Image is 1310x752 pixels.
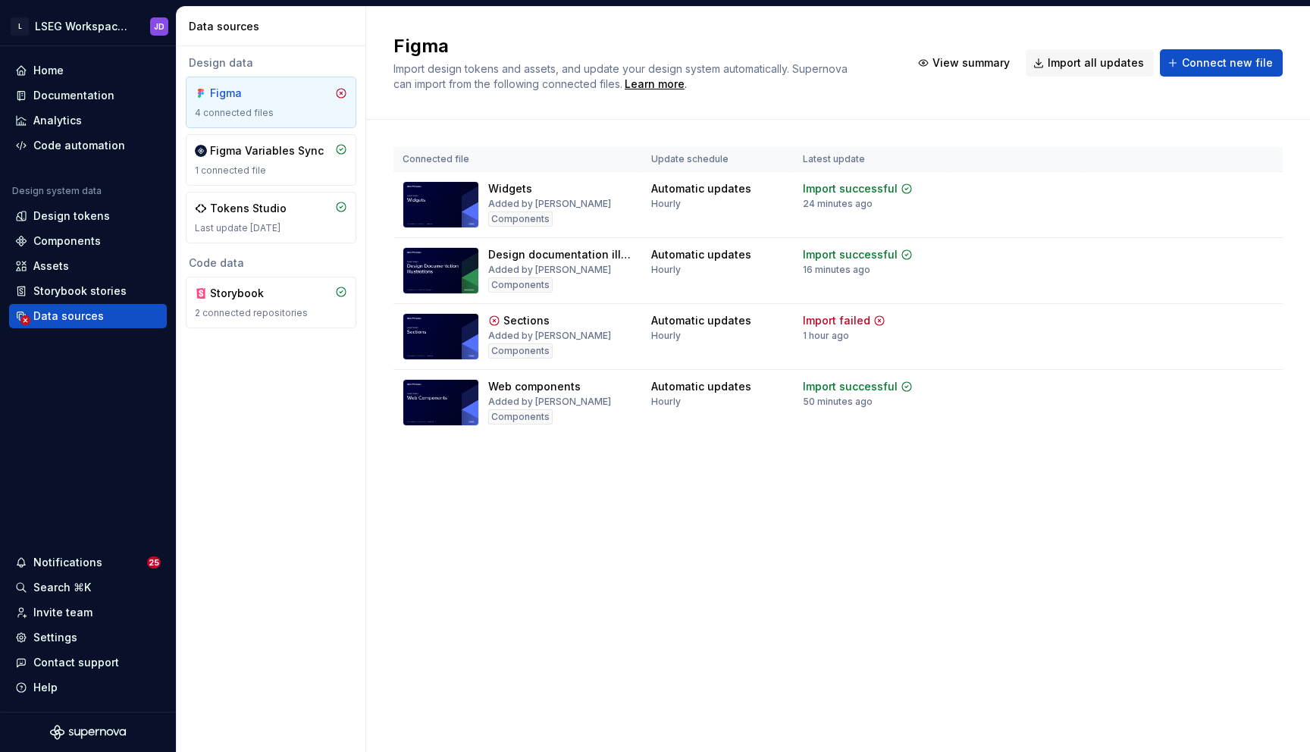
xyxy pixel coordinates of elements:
[803,247,898,262] div: Import successful
[651,181,751,196] div: Automatic updates
[393,147,642,172] th: Connected file
[186,134,356,186] a: Figma Variables Sync1 connected file
[393,34,892,58] h2: Figma
[651,396,681,408] div: Hourly
[488,211,553,227] div: Components
[488,277,553,293] div: Components
[9,204,167,228] a: Design tokens
[33,63,64,78] div: Home
[195,164,347,177] div: 1 connected file
[625,77,685,92] a: Learn more
[651,330,681,342] div: Hourly
[186,192,356,243] a: Tokens StudioLast update [DATE]
[33,580,91,595] div: Search ⌘K
[9,550,167,575] button: Notifications25
[488,409,553,425] div: Components
[9,83,167,108] a: Documentation
[210,143,324,158] div: Figma Variables Sync
[33,309,104,324] div: Data sources
[3,10,173,42] button: LLSEG Workspace Design SystemJD
[33,138,125,153] div: Code automation
[9,58,167,83] a: Home
[186,277,356,328] a: Storybook2 connected repositories
[1182,55,1273,70] span: Connect new file
[33,555,102,570] div: Notifications
[651,313,751,328] div: Automatic updates
[33,113,82,128] div: Analytics
[9,254,167,278] a: Assets
[195,107,347,119] div: 4 connected files
[932,55,1010,70] span: View summary
[33,630,77,645] div: Settings
[488,396,611,408] div: Added by [PERSON_NAME]
[803,330,849,342] div: 1 hour ago
[9,675,167,700] button: Help
[651,379,751,394] div: Automatic updates
[9,625,167,650] a: Settings
[803,379,898,394] div: Import successful
[488,379,581,394] div: Web components
[195,307,347,319] div: 2 connected repositories
[651,198,681,210] div: Hourly
[393,62,851,90] span: Import design tokens and assets, and update your design system automatically. Supernova can impor...
[910,49,1020,77] button: View summary
[803,181,898,196] div: Import successful
[12,185,102,197] div: Design system data
[9,575,167,600] button: Search ⌘K
[651,247,751,262] div: Automatic updates
[33,284,127,299] div: Storybook stories
[33,208,110,224] div: Design tokens
[651,264,681,276] div: Hourly
[33,233,101,249] div: Components
[147,556,161,569] span: 25
[50,725,126,740] svg: Supernova Logo
[9,229,167,253] a: Components
[9,279,167,303] a: Storybook stories
[803,396,873,408] div: 50 minutes ago
[210,201,287,216] div: Tokens Studio
[33,655,119,670] div: Contact support
[11,17,29,36] div: L
[9,304,167,328] a: Data sources
[186,77,356,128] a: Figma4 connected files
[488,330,611,342] div: Added by [PERSON_NAME]
[189,19,359,34] div: Data sources
[622,79,687,90] span: .
[803,313,870,328] div: Import failed
[488,247,633,262] div: Design documentation illustrations
[33,88,114,103] div: Documentation
[9,600,167,625] a: Invite team
[33,605,92,620] div: Invite team
[35,19,132,34] div: LSEG Workspace Design System
[210,286,283,301] div: Storybook
[9,650,167,675] button: Contact support
[488,264,611,276] div: Added by [PERSON_NAME]
[803,264,870,276] div: 16 minutes ago
[1048,55,1144,70] span: Import all updates
[33,258,69,274] div: Assets
[794,147,951,172] th: Latest update
[33,680,58,695] div: Help
[803,198,873,210] div: 24 minutes ago
[195,222,347,234] div: Last update [DATE]
[488,181,532,196] div: Widgets
[1026,49,1154,77] button: Import all updates
[210,86,283,101] div: Figma
[1160,49,1283,77] button: Connect new file
[186,55,356,70] div: Design data
[503,313,550,328] div: Sections
[9,133,167,158] a: Code automation
[488,198,611,210] div: Added by [PERSON_NAME]
[9,108,167,133] a: Analytics
[488,343,553,359] div: Components
[154,20,165,33] div: JD
[642,147,794,172] th: Update schedule
[186,255,356,271] div: Code data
